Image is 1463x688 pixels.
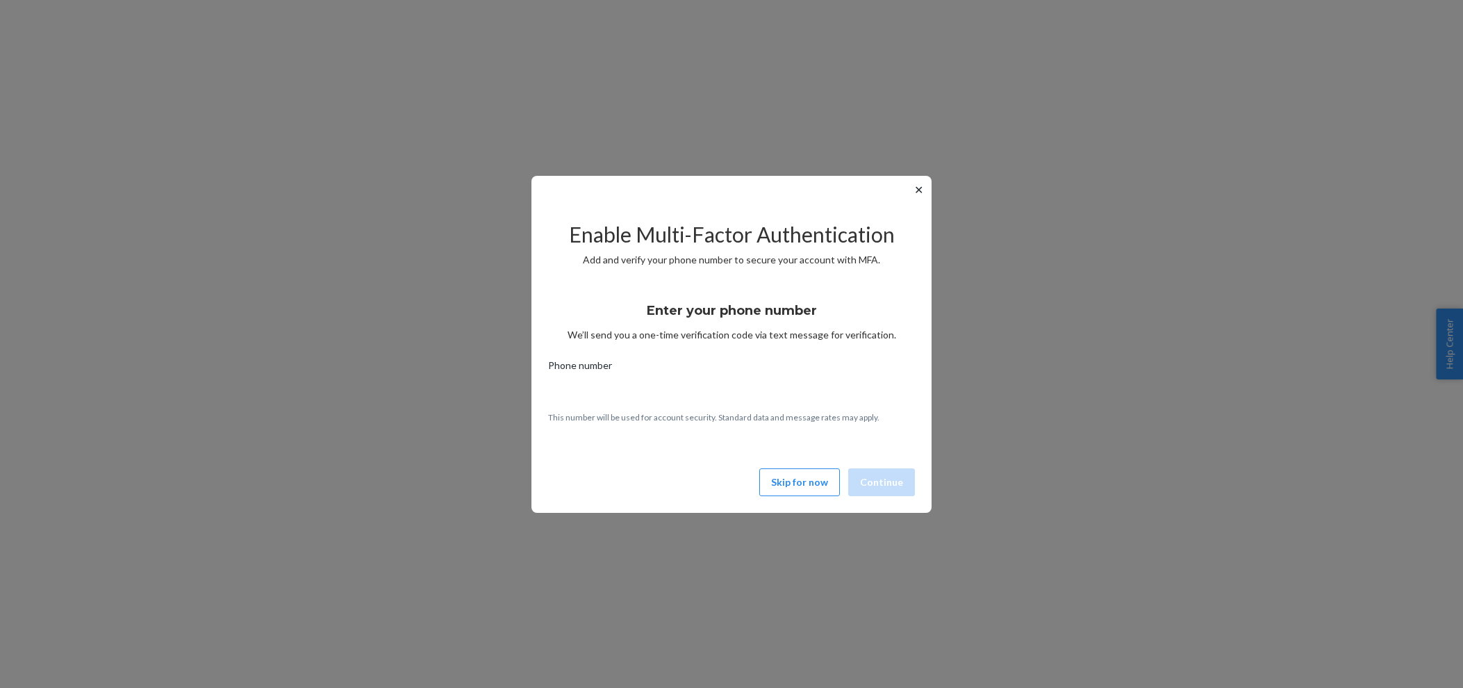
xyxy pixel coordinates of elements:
[548,253,915,267] p: Add and verify your phone number to secure your account with MFA.
[548,223,915,246] h2: Enable Multi-Factor Authentication
[647,302,817,320] h3: Enter your phone number
[548,290,915,342] div: We’ll send you a one-time verification code via text message for verification.
[759,468,840,496] button: Skip for now
[548,359,612,378] span: Phone number
[911,181,926,198] button: ✕
[548,411,915,423] p: This number will be used for account security. Standard data and message rates may apply.
[848,468,915,496] button: Continue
